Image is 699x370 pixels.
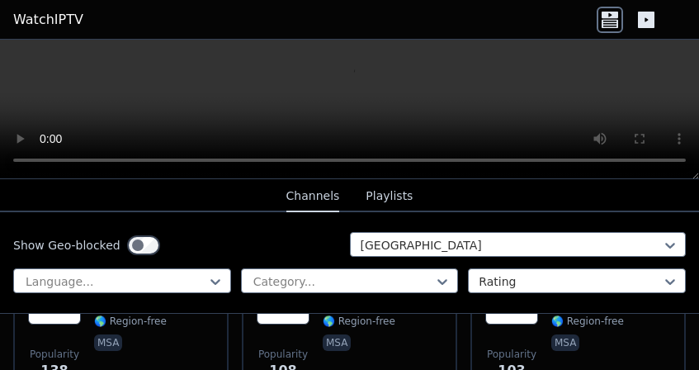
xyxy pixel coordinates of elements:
span: 🌎 Region-free [551,315,624,328]
a: WatchIPTV [13,10,83,30]
button: Playlists [366,181,413,212]
p: msa [323,334,351,351]
button: Channels [286,181,340,212]
span: 🌎 Region-free [323,315,395,328]
p: msa [551,334,579,351]
span: Popularity [30,348,79,361]
span: Popularity [487,348,536,361]
span: 🌎 Region-free [94,315,167,328]
span: Popularity [258,348,308,361]
label: Show Geo-blocked [13,237,120,254]
p: msa [94,334,122,351]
